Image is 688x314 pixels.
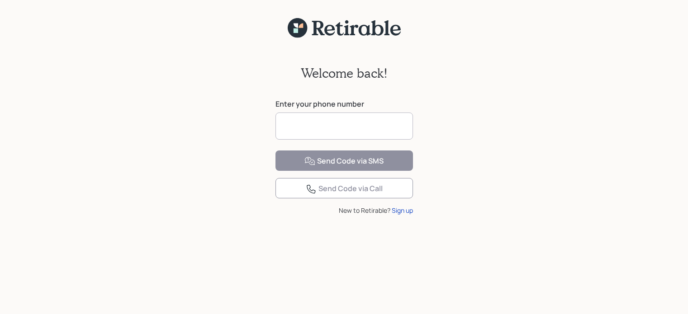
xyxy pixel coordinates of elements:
[392,206,413,215] div: Sign up
[275,99,413,109] label: Enter your phone number
[306,183,383,194] div: Send Code via Call
[275,206,413,215] div: New to Retirable?
[275,150,413,171] button: Send Code via SMS
[275,178,413,198] button: Send Code via Call
[301,66,388,81] h2: Welcome back!
[304,156,384,167] div: Send Code via SMS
